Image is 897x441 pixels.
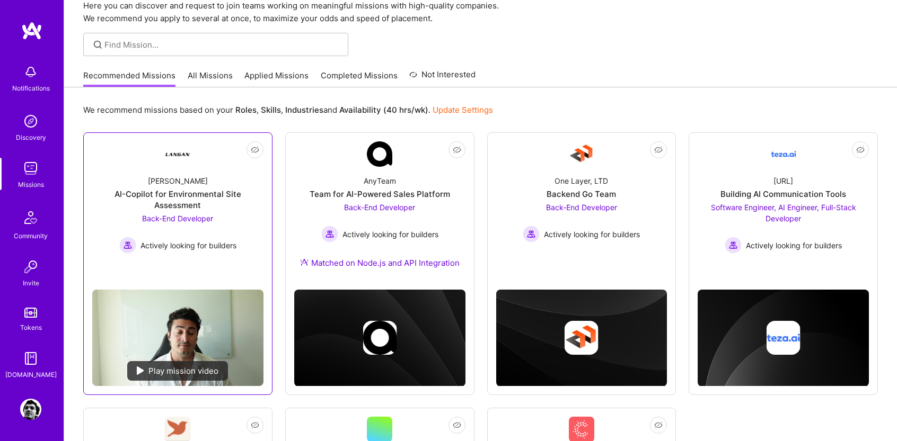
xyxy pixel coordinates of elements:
[16,132,46,143] div: Discovery
[20,322,42,333] div: Tokens
[321,226,338,242] img: Actively looking for builders
[92,141,263,281] a: Company Logo[PERSON_NAME]AI-Copilot for Environmental Site AssessmentBack-End Developer Actively ...
[92,290,263,386] img: No Mission
[244,70,309,87] a: Applied Missions
[409,68,476,87] a: Not Interested
[344,203,415,212] span: Back-End Developer
[773,175,793,186] div: [URL]
[496,141,667,259] a: Company LogoOne Layer, LTDBackend Go TeamBack-End Developer Actively looking for buildersActively...
[24,308,37,318] img: tokens
[547,188,616,200] div: Backend Go Team
[300,258,309,266] img: Ateam Purple Icon
[746,240,842,251] span: Actively looking for builders
[294,141,465,281] a: Company LogoAnyTeamTeam for AI-Powered Sales PlatformBack-End Developer Actively looking for buil...
[251,421,259,429] i: icon EyeClosed
[363,321,397,355] img: Company logo
[546,203,617,212] span: Back-End Developer
[544,229,640,240] span: Actively looking for builders
[18,205,43,230] img: Community
[20,61,41,83] img: bell
[654,146,663,154] i: icon EyeClosed
[433,105,493,115] a: Update Settings
[496,290,667,386] img: cover
[555,175,608,186] div: One Layer, LTD
[137,366,144,375] img: play
[188,70,233,87] a: All Missions
[569,141,594,167] img: Company Logo
[140,240,236,251] span: Actively looking for builders
[285,105,323,115] b: Industries
[20,158,41,179] img: teamwork
[364,175,396,186] div: AnyTeam
[654,421,663,429] i: icon EyeClosed
[142,214,213,223] span: Back-End Developer
[20,348,41,369] img: guide book
[294,290,465,386] img: cover
[92,188,263,211] div: AI-Copilot for Environmental Site Assessment
[119,237,136,254] img: Actively looking for builders
[565,321,599,355] img: Company logo
[251,146,259,154] i: icon EyeClosed
[711,203,856,223] span: Software Engineer, AI Engineer, Full-Stack Developer
[20,111,41,132] img: discovery
[856,146,865,154] i: icon EyeClosed
[165,141,190,167] img: Company Logo
[261,105,281,115] b: Skills
[725,237,742,254] img: Actively looking for builders
[310,188,450,200] div: Team for AI-Powered Sales Platform
[83,104,493,115] p: We recommend missions based on your , , and .
[20,256,41,277] img: Invite
[5,369,57,380] div: [DOMAIN_NAME]
[698,290,869,386] img: cover
[235,105,257,115] b: Roles
[771,141,796,167] img: Company Logo
[698,141,869,259] a: Company Logo[URL]Building AI Communication ToolsSoftware Engineer, AI Engineer, Full-Stack Develo...
[104,39,340,50] input: Find Mission...
[17,399,44,420] a: User Avatar
[339,105,428,115] b: Availability (40 hrs/wk)
[20,399,41,420] img: User Avatar
[12,83,50,94] div: Notifications
[767,321,801,355] img: Company logo
[18,179,44,190] div: Missions
[720,188,846,200] div: Building AI Communication Tools
[14,230,48,241] div: Community
[23,277,39,289] div: Invite
[367,141,392,167] img: Company Logo
[523,226,540,242] img: Actively looking for builders
[92,39,104,51] i: icon SearchGrey
[21,21,42,40] img: logo
[321,70,398,87] a: Completed Missions
[300,257,460,268] div: Matched on Node.js and API Integration
[148,175,208,186] div: [PERSON_NAME]
[453,421,461,429] i: icon EyeClosed
[453,146,461,154] i: icon EyeClosed
[83,70,175,87] a: Recommended Missions
[127,361,228,381] div: Play mission video
[342,229,438,240] span: Actively looking for builders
